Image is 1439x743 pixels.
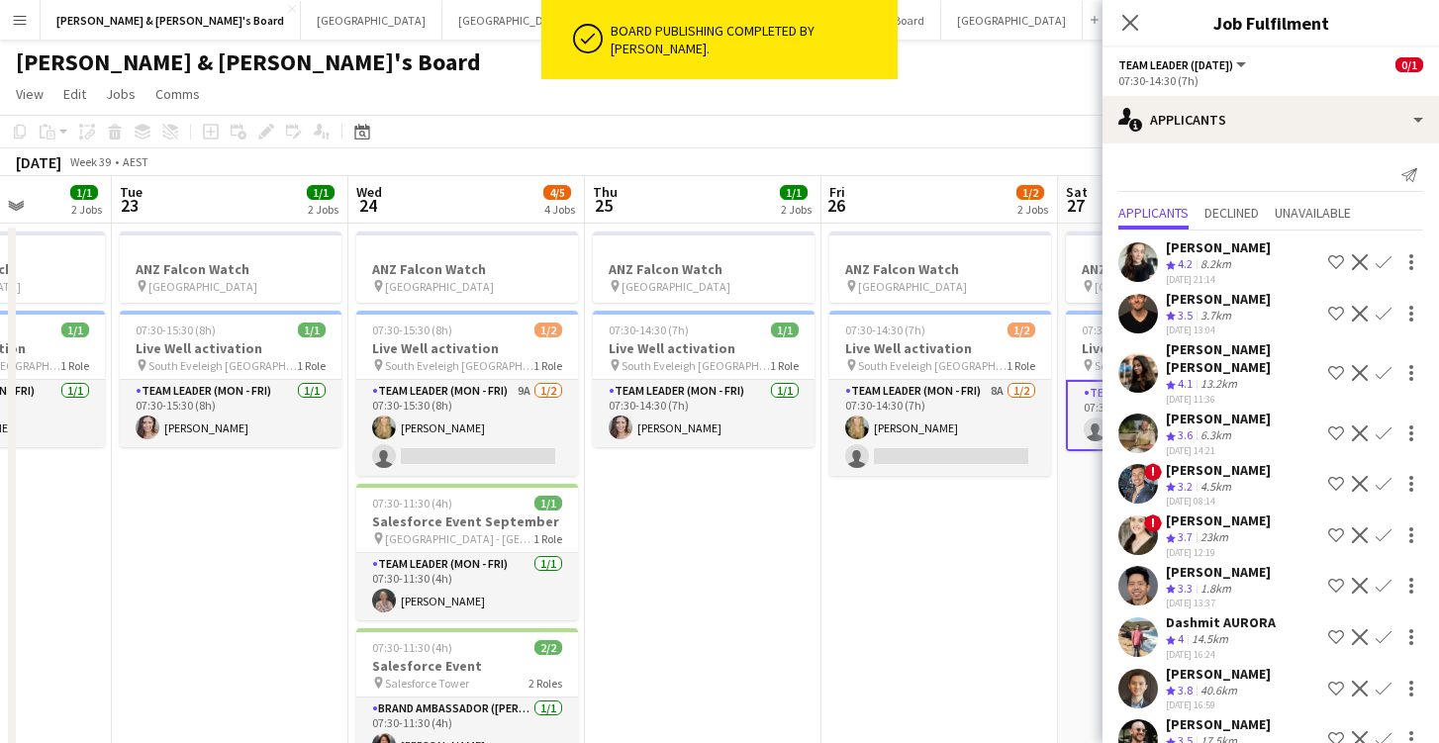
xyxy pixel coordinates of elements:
a: Jobs [98,81,144,107]
span: 1/1 [61,323,89,337]
span: 07:30-11:30 (4h) [372,640,452,655]
div: 2 Jobs [1017,202,1048,217]
span: 3.2 [1178,479,1193,494]
h3: Job Fulfilment [1103,10,1439,36]
span: 4 [1178,631,1184,646]
span: 1/1 [307,185,335,200]
div: 4.5km [1197,479,1235,496]
h3: Live Well activation [120,339,341,357]
div: [DATE] 12:19 [1166,546,1271,559]
app-card-role: Team Leader (Mon - Fri)8A1/207:30-14:30 (7h)[PERSON_NAME] [829,380,1051,476]
app-job-card: ANZ Falcon Watch [GEOGRAPHIC_DATA] [593,232,815,303]
h3: ANZ Falcon Watch [829,260,1051,278]
span: ! [1144,514,1162,532]
span: [GEOGRAPHIC_DATA] [385,279,494,294]
div: 8.2km [1197,256,1235,273]
h3: Salesforce Event September [356,512,578,530]
span: 1 Role [770,358,799,373]
div: 6.3km [1197,427,1235,444]
div: 40.6km [1197,683,1241,699]
span: 1/2 [534,323,562,337]
div: [PERSON_NAME] [PERSON_NAME] [1166,340,1320,376]
span: 07:30-14:30 (7h) [609,323,689,337]
h3: Live Well activation [593,339,815,357]
span: [GEOGRAPHIC_DATA] [858,279,967,294]
span: Unavailable [1275,206,1351,220]
span: South Eveleigh [GEOGRAPHIC_DATA] [148,358,297,373]
span: Sat [1066,183,1088,201]
app-card-role: Team Leader (Mon - Fri)1/107:30-15:30 (8h)[PERSON_NAME] [120,380,341,447]
span: Declined [1204,206,1259,220]
div: ANZ Falcon Watch [GEOGRAPHIC_DATA] [1066,232,1288,303]
h3: Salesforce Event [356,657,578,675]
a: View [8,81,51,107]
button: [GEOGRAPHIC_DATA] [941,1,1083,40]
span: Comms [155,85,200,103]
app-card-role: Team Leader (Mon - Fri)9A1/207:30-15:30 (8h)[PERSON_NAME] [356,380,578,476]
app-job-card: 07:30-11:30 (4h)1/1Salesforce Event September [GEOGRAPHIC_DATA] - [GEOGRAPHIC_DATA]1 RoleTeam Lea... [356,484,578,620]
a: Edit [55,81,94,107]
app-card-role: Team Leader (Mon - Fri)1/107:30-11:30 (4h)[PERSON_NAME] [356,553,578,620]
span: 27 [1063,194,1088,217]
div: 14.5km [1188,631,1232,648]
a: Comms [147,81,208,107]
span: 1 Role [297,358,326,373]
button: [GEOGRAPHIC_DATA]/Gold Coast Winter [442,1,677,40]
span: South Eveleigh [GEOGRAPHIC_DATA] [385,358,533,373]
button: [PERSON_NAME] & [PERSON_NAME]'s Board [41,1,301,40]
div: 13.2km [1197,376,1241,393]
span: Fri [829,183,845,201]
span: 4/5 [543,185,571,200]
app-job-card: ANZ Falcon Watch [GEOGRAPHIC_DATA] [356,232,578,303]
div: 07:30-15:30 (8h)1/2Live Well activation South Eveleigh [GEOGRAPHIC_DATA]1 RoleTeam Leader (Mon - ... [356,311,578,476]
h3: ANZ Falcon Watch [1066,260,1288,278]
span: 07:30-11:30 (4h) [372,496,452,511]
span: 1/1 [70,185,98,200]
div: ANZ Falcon Watch [GEOGRAPHIC_DATA] [829,232,1051,303]
span: 07:30-15:30 (8h) [372,323,452,337]
app-job-card: 07:30-14:30 (7h)1/1Live Well activation South Eveleigh [GEOGRAPHIC_DATA]1 RoleTeam Leader (Mon - ... [593,311,815,447]
app-job-card: 07:30-15:30 (8h)1/1Live Well activation South Eveleigh [GEOGRAPHIC_DATA]1 RoleTeam Leader (Mon - ... [120,311,341,447]
div: [DATE] [16,152,61,172]
button: Team Leader ([DATE]) [1118,57,1249,72]
span: 3.3 [1178,581,1193,596]
div: [PERSON_NAME] [1166,410,1271,427]
div: [PERSON_NAME] [1166,715,1271,733]
span: Team Leader (Saturday) [1118,57,1233,72]
span: 07:30-15:30 (8h) [136,323,216,337]
div: 3.7km [1197,308,1235,325]
span: 1/1 [534,496,562,511]
div: 07:30-14:30 (7h) [1118,73,1423,88]
div: [PERSON_NAME] [1166,563,1271,581]
span: 2 Roles [528,676,562,691]
div: 23km [1197,529,1232,546]
span: [GEOGRAPHIC_DATA] - [GEOGRAPHIC_DATA] [385,531,533,546]
div: 4 Jobs [544,202,575,217]
span: 1 Role [1007,358,1035,373]
div: 2 Jobs [71,202,102,217]
span: 1/1 [771,323,799,337]
span: Jobs [106,85,136,103]
span: Week 39 [65,154,115,169]
h1: [PERSON_NAME] & [PERSON_NAME]'s Board [16,47,481,77]
div: [DATE] 13:04 [1166,324,1271,336]
div: [DATE] 16:24 [1166,648,1276,661]
span: 3.5 [1178,308,1193,323]
div: 07:30-14:30 (7h)1/2Live Well activation South Eveleigh [GEOGRAPHIC_DATA]1 RoleTeam Leader (Mon - ... [829,311,1051,476]
app-card-role: Team Leader (Mon - Fri)1/107:30-14:30 (7h)[PERSON_NAME] [593,380,815,447]
span: Salesforce Tower [385,676,469,691]
span: 3.8 [1178,683,1193,697]
span: 26 [826,194,845,217]
div: 2 Jobs [781,202,812,217]
app-job-card: ANZ Falcon Watch [GEOGRAPHIC_DATA] [120,232,341,303]
div: Board publishing completed by [PERSON_NAME]. [611,22,890,57]
span: 23 [117,194,143,217]
h3: ANZ Falcon Watch [593,260,815,278]
span: 07:30-14:30 (7h) [1082,323,1162,337]
app-job-card: 07:30-14:30 (7h)0/1Live Well activation South Eveleigh [GEOGRAPHIC_DATA]1 RoleTeam Leader ([DATE]... [1066,311,1288,451]
span: 25 [590,194,618,217]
